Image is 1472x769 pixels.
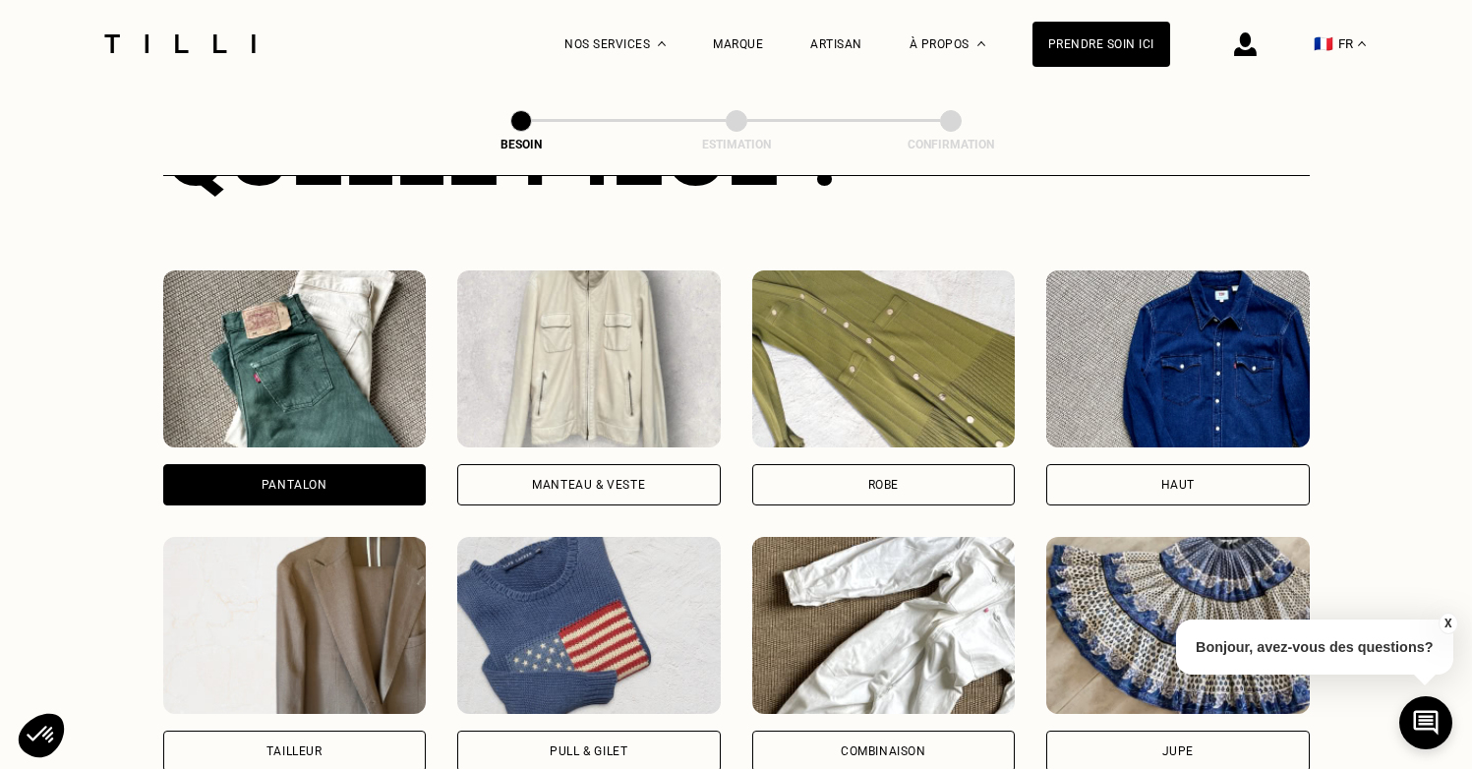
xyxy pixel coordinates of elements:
[841,745,926,757] div: Combinaison
[1176,620,1453,675] p: Bonjour, avez-vous des questions?
[638,138,835,151] div: Estimation
[1234,32,1257,56] img: icône connexion
[1161,479,1195,491] div: Haut
[423,138,619,151] div: Besoin
[262,479,327,491] div: Pantalon
[457,537,721,714] img: Tilli retouche votre Pull & gilet
[532,479,645,491] div: Manteau & Veste
[1032,22,1170,67] a: Prendre soin ici
[97,34,263,53] img: Logo du service de couturière Tilli
[658,41,666,46] img: Menu déroulant
[266,745,323,757] div: Tailleur
[868,479,899,491] div: Robe
[550,745,627,757] div: Pull & gilet
[163,537,427,714] img: Tilli retouche votre Tailleur
[1046,537,1310,714] img: Tilli retouche votre Jupe
[752,270,1016,447] img: Tilli retouche votre Robe
[1314,34,1333,53] span: 🇫🇷
[457,270,721,447] img: Tilli retouche votre Manteau & Veste
[977,41,985,46] img: Menu déroulant à propos
[1438,613,1457,634] button: X
[713,37,763,51] a: Marque
[1046,270,1310,447] img: Tilli retouche votre Haut
[810,37,862,51] a: Artisan
[1162,745,1194,757] div: Jupe
[752,537,1016,714] img: Tilli retouche votre Combinaison
[163,270,427,447] img: Tilli retouche votre Pantalon
[853,138,1049,151] div: Confirmation
[1358,41,1366,46] img: menu déroulant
